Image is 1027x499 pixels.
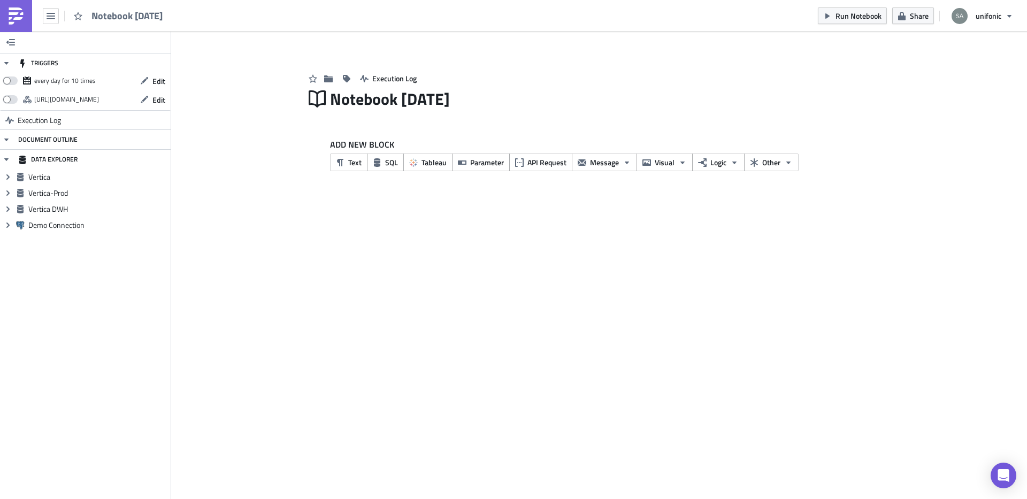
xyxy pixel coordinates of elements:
[18,111,61,130] span: Execution Log
[527,157,566,168] span: API Request
[152,94,165,105] span: Edit
[421,157,447,168] span: Tableau
[945,4,1019,28] button: unifonic
[976,10,1001,21] span: unifonic
[28,204,168,214] span: Vertica DWH
[7,7,25,25] img: PushMetrics
[28,172,168,182] span: Vertica
[836,10,882,21] span: Run Notebook
[892,7,934,24] button: Share
[637,153,693,171] button: Visual
[135,73,171,89] button: Edit
[403,153,453,171] button: Tableau
[18,150,78,169] div: DATA EXPLORER
[367,153,404,171] button: SQL
[372,73,417,84] span: Execution Log
[818,7,887,24] button: Run Notebook
[135,91,171,108] button: Edit
[28,220,168,230] span: Demo Connection
[710,157,726,168] span: Logic
[910,10,929,21] span: Share
[762,157,780,168] span: Other
[330,89,451,109] span: Notebook [DATE]
[744,153,799,171] button: Other
[452,153,510,171] button: Parameter
[330,153,367,171] button: Text
[655,157,675,168] span: Visual
[692,153,745,171] button: Logic
[18,53,58,73] div: TRIGGERS
[34,91,99,108] div: https://pushmetrics.io/api/v1/report/75rg7PWrBM/webhook?token=ce653211d895492989e9c46dbb39a845
[385,157,398,168] span: SQL
[91,10,164,22] span: Notebook [DATE]
[470,157,504,168] span: Parameter
[348,157,362,168] span: Text
[330,138,893,151] label: ADD NEW BLOCK
[951,7,969,25] img: Avatar
[34,73,96,89] div: every day for 10 times
[355,70,422,87] button: Execution Log
[590,157,619,168] span: Message
[572,153,637,171] button: Message
[991,463,1016,488] div: Open Intercom Messenger
[152,75,165,87] span: Edit
[18,130,78,149] div: DOCUMENT OUTLINE
[509,153,572,171] button: API Request
[28,188,168,198] span: Vertica-Prod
